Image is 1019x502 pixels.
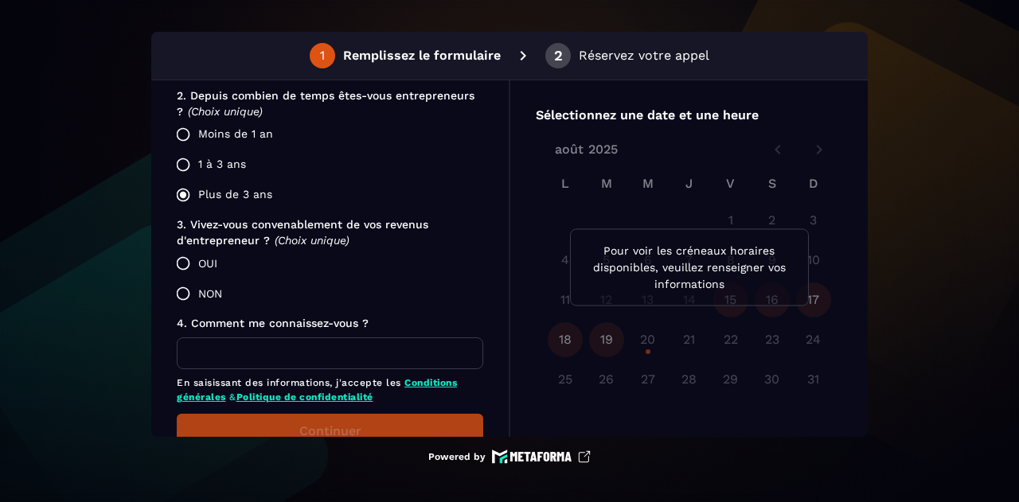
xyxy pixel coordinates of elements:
[536,106,842,125] p: Sélectionnez une date et une heure
[177,218,432,247] span: 3. Vivez-vous convenablement de vos revenus d'entrepreneur ?
[168,278,483,309] label: NON
[177,89,478,118] span: 2. Depuis combien de temps êtes-vous entrepreneurs ?
[428,449,591,464] a: Powered by
[168,248,483,278] label: OUI
[579,46,709,65] p: Réservez votre appel
[275,234,349,247] span: (Choix unique)
[168,150,483,180] label: 1 à 3 ans
[229,391,236,403] span: &
[428,450,486,463] p: Powered by
[188,105,263,118] span: (Choix unique)
[168,119,483,150] label: Moins de 1 an
[343,46,501,65] p: Remplissez le formulaire
[236,391,373,403] a: Politique de confidentialité
[168,180,483,210] label: Plus de 3 ans
[177,317,369,329] span: 4. Comment me connaissez-vous ?
[554,49,563,63] div: 2
[584,243,795,293] p: Pour voir les créneaux horaires disponibles, veuillez renseigner vos informations
[177,376,483,404] p: En saisissant des informations, j'accepte les
[320,49,325,63] div: 1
